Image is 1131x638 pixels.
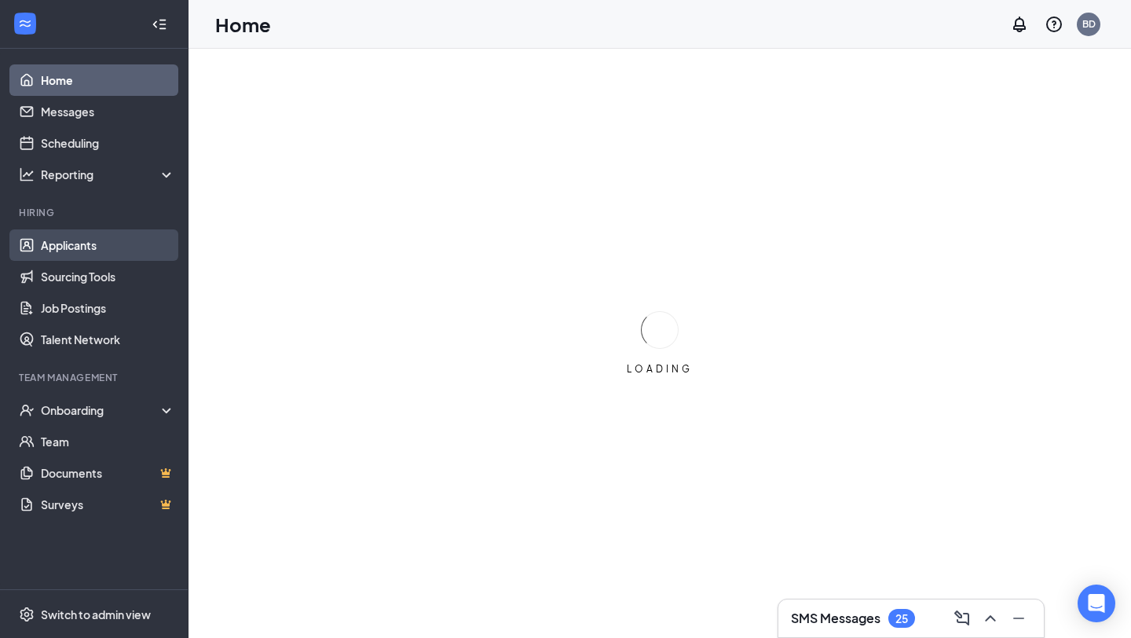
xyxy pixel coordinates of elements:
[981,609,1000,628] svg: ChevronUp
[41,402,162,418] div: Onboarding
[1010,15,1029,34] svg: Notifications
[1078,585,1115,622] div: Open Intercom Messenger
[41,607,151,622] div: Switch to admin view
[41,127,175,159] a: Scheduling
[41,292,175,324] a: Job Postings
[19,371,172,384] div: Team Management
[17,16,33,31] svg: WorkstreamLogo
[215,11,271,38] h1: Home
[41,96,175,127] a: Messages
[978,606,1003,631] button: ChevronUp
[41,489,175,520] a: SurveysCrown
[1082,17,1096,31] div: BD
[41,261,175,292] a: Sourcing Tools
[41,457,175,489] a: DocumentsCrown
[895,612,908,625] div: 25
[620,362,699,376] div: LOADING
[19,206,172,219] div: Hiring
[791,610,880,627] h3: SMS Messages
[41,324,175,355] a: Talent Network
[19,167,35,182] svg: Analysis
[19,402,35,418] svg: UserCheck
[152,16,167,32] svg: Collapse
[1045,15,1063,34] svg: QuestionInfo
[1009,609,1028,628] svg: Minimize
[41,167,176,182] div: Reporting
[953,609,972,628] svg: ComposeMessage
[41,229,175,261] a: Applicants
[950,606,975,631] button: ComposeMessage
[19,607,35,622] svg: Settings
[41,426,175,457] a: Team
[41,64,175,96] a: Home
[1006,606,1031,631] button: Minimize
